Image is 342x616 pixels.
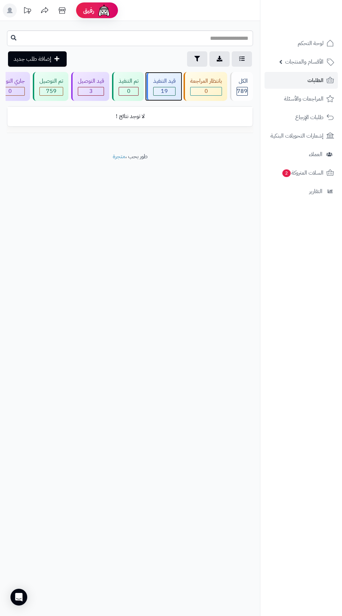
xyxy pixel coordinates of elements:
[285,57,324,67] span: الأقسام والمنتجات
[119,87,138,95] span: 0
[265,164,338,181] a: السلات المتروكة2
[154,87,175,95] span: 19
[182,72,229,101] a: بانتظار المراجعة 0
[265,109,338,126] a: طلبات الإرجاع
[7,107,253,126] td: لا توجد نتائج !
[111,72,145,101] a: تم التنفيذ 0
[18,3,36,19] a: تحديثات المنصة
[309,149,322,159] span: العملاء
[191,87,222,95] span: 0
[10,589,27,606] div: Open Intercom Messenger
[97,3,111,17] img: ai-face.png
[282,168,324,178] span: السلات المتروكة
[307,75,324,85] span: الطلبات
[83,6,94,15] span: رفيق
[229,72,254,101] a: الكل789
[265,35,338,52] a: لوحة التحكم
[265,90,338,107] a: المراجعات والأسئلة
[190,77,222,85] div: بانتظار المراجعة
[265,127,338,144] a: إشعارات التحويلات البنكية
[145,72,182,101] a: قيد التنفيذ 19
[78,87,104,95] span: 3
[39,77,63,85] div: تم التوصيل
[284,94,324,104] span: المراجعات والأسئلة
[295,112,324,122] span: طلبات الإرجاع
[265,72,338,89] a: الطلبات
[237,77,248,85] div: الكل
[270,131,324,141] span: إشعارات التحويلات البنكية
[31,72,70,101] a: تم التوصيل 759
[113,152,125,161] a: متجرة
[309,186,322,196] span: التقارير
[119,77,139,85] div: تم التنفيذ
[8,51,67,67] a: إضافة طلب جديد
[40,87,63,95] span: 759
[282,169,291,177] span: 2
[265,146,338,163] a: العملاء
[153,77,176,85] div: قيد التنفيذ
[265,183,338,200] a: التقارير
[295,16,335,30] img: logo-2.png
[237,87,247,95] span: 789
[14,55,51,63] span: إضافة طلب جديد
[298,38,324,48] span: لوحة التحكم
[70,72,111,101] a: قيد التوصيل 3
[78,77,104,85] div: قيد التوصيل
